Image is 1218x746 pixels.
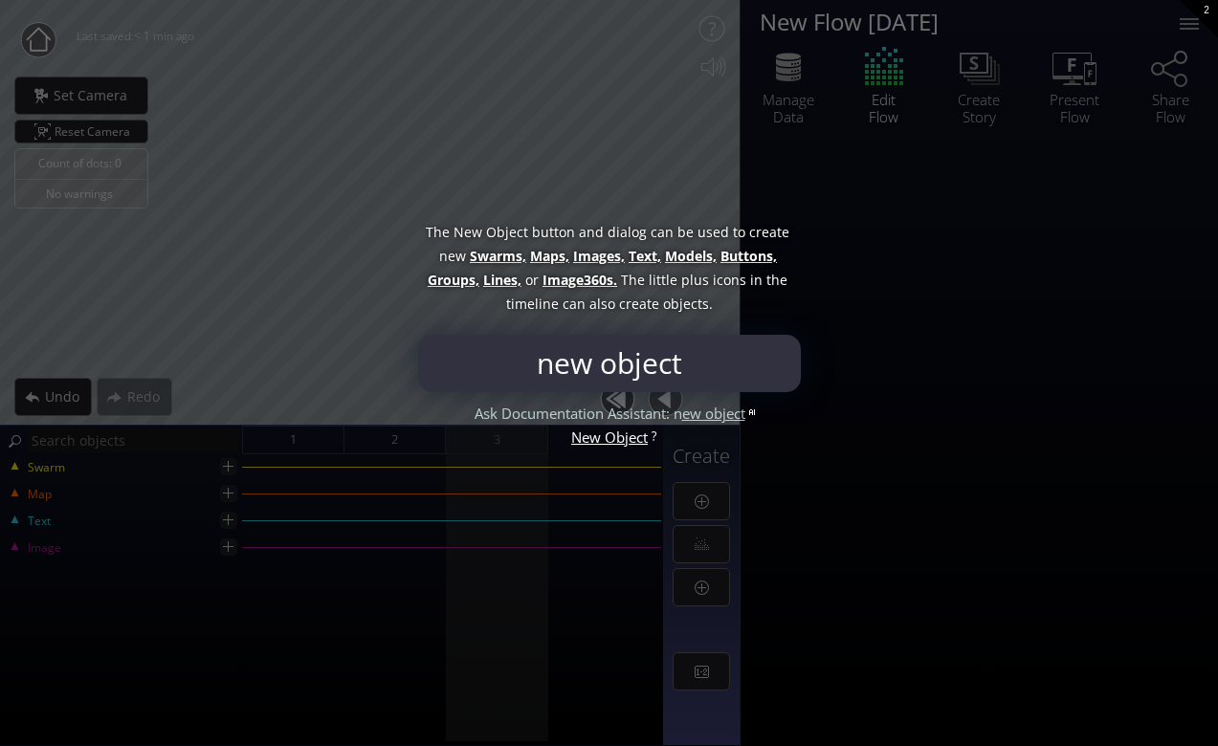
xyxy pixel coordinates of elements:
span: can [651,220,674,244]
span: Models, [664,244,716,268]
span: icons [713,268,746,292]
span: create [619,292,659,316]
span: The [621,268,645,292]
span: also [589,292,615,316]
span: little [649,268,677,292]
span: plus [681,268,709,292]
span: timeline [506,292,559,316]
span: Image360s. [543,268,617,292]
span: can [563,292,586,316]
input: Type to search [423,335,796,392]
span: New [454,220,482,244]
span: dialog [608,220,647,244]
span: Lines, [483,268,521,292]
span: The [426,220,450,244]
span: the [766,268,787,292]
span: Object [486,220,528,244]
span: Groups, [428,268,479,292]
span: ew object [681,404,744,423]
span: Images, [572,244,624,268]
span: button [532,220,575,244]
span: Buttons, [720,244,776,268]
span: new [438,244,465,268]
span: Text, [628,244,660,268]
span: in [750,268,763,292]
span: or [525,268,539,292]
span: and [579,220,604,244]
span: objects. [663,292,713,316]
span: Maps, [529,244,568,268]
span: be [677,220,694,244]
span: Swarms, [469,244,525,268]
div: Ask Documentation Assistant: n [474,402,744,426]
span: to [733,220,745,244]
span: create [749,220,789,244]
span: used [698,220,729,244]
